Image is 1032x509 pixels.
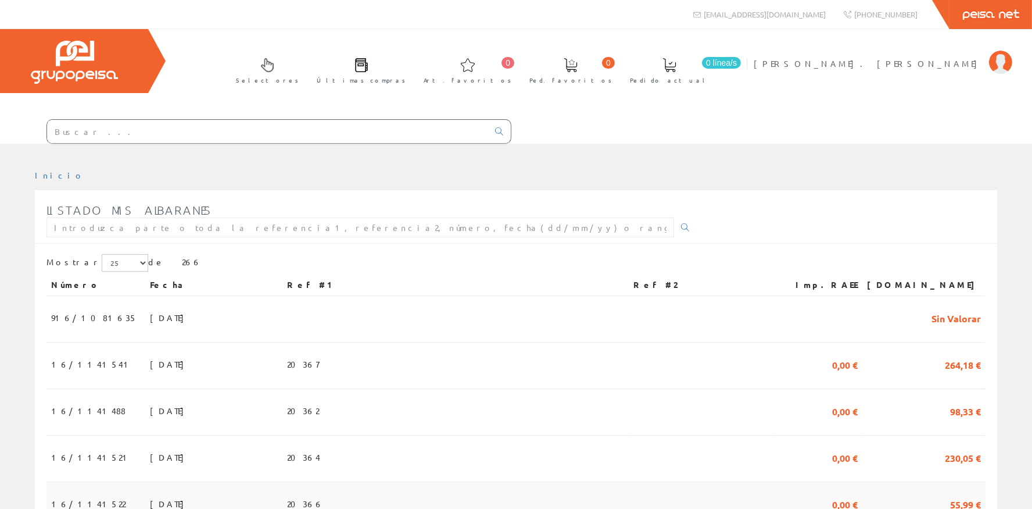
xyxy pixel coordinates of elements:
[51,354,133,374] span: 16/1141541
[51,401,126,421] span: 16/1141488
[282,275,629,296] th: Ref #1
[704,9,826,19] span: [EMAIL_ADDRESS][DOMAIN_NAME]
[832,447,858,467] span: 0,00 €
[51,308,137,328] span: 916/1081635
[950,401,981,421] span: 98,33 €
[102,254,148,272] select: Mostrar
[46,254,986,275] div: de 266
[35,170,84,180] a: Inicio
[775,275,862,296] th: Imp.RAEE
[150,401,190,421] span: [DATE]
[529,74,612,86] span: Ped. favoritos
[287,401,319,421] span: 20362
[287,447,320,467] span: 20364
[47,120,488,143] input: Buscar ...
[702,57,741,69] span: 0 línea/s
[46,275,145,296] th: Número
[854,9,918,19] span: [PHONE_NUMBER]
[224,48,304,91] a: Selectores
[629,275,775,296] th: Ref #2
[46,254,148,272] label: Mostrar
[630,74,709,86] span: Pedido actual
[945,447,981,467] span: 230,05 €
[862,275,986,296] th: [DOMAIN_NAME]
[754,48,1012,59] a: [PERSON_NAME]. [PERSON_NAME]
[150,308,190,328] span: [DATE]
[931,308,981,328] span: Sin Valorar
[46,218,674,237] input: Introduzca parte o toda la referencia1, referencia2, número, fecha(dd/mm/yy) o rango de fechas(dd...
[236,74,299,86] span: Selectores
[945,354,981,374] span: 264,18 €
[602,57,615,69] span: 0
[305,48,411,91] a: Últimas compras
[317,74,406,86] span: Últimas compras
[46,203,212,217] span: Listado mis albaranes
[501,57,514,69] span: 0
[424,74,511,86] span: Art. favoritos
[150,447,190,467] span: [DATE]
[832,354,858,374] span: 0,00 €
[150,354,190,374] span: [DATE]
[31,41,118,84] img: Grupo Peisa
[51,447,132,467] span: 16/1141521
[754,58,983,69] span: [PERSON_NAME]. [PERSON_NAME]
[145,275,282,296] th: Fecha
[832,401,858,421] span: 0,00 €
[287,354,319,374] span: 20367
